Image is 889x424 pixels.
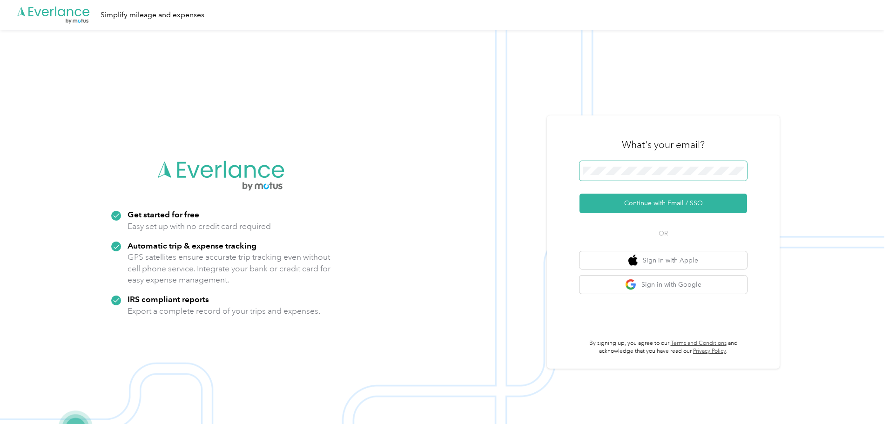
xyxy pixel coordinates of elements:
[128,209,199,219] strong: Get started for free
[647,229,680,238] span: OR
[628,255,638,266] img: apple logo
[101,9,204,21] div: Simplify mileage and expenses
[128,294,209,304] strong: IRS compliant reports
[671,340,727,347] a: Terms and Conditions
[579,251,747,269] button: apple logoSign in with Apple
[579,276,747,294] button: google logoSign in with Google
[128,251,331,286] p: GPS satellites ensure accurate trip tracking even without cell phone service. Integrate your bank...
[128,241,256,250] strong: Automatic trip & expense tracking
[693,348,726,355] a: Privacy Policy
[622,138,705,151] h3: What's your email?
[625,279,637,290] img: google logo
[128,221,271,232] p: Easy set up with no credit card required
[579,339,747,356] p: By signing up, you agree to our and acknowledge that you have read our .
[128,305,320,317] p: Export a complete record of your trips and expenses.
[579,194,747,213] button: Continue with Email / SSO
